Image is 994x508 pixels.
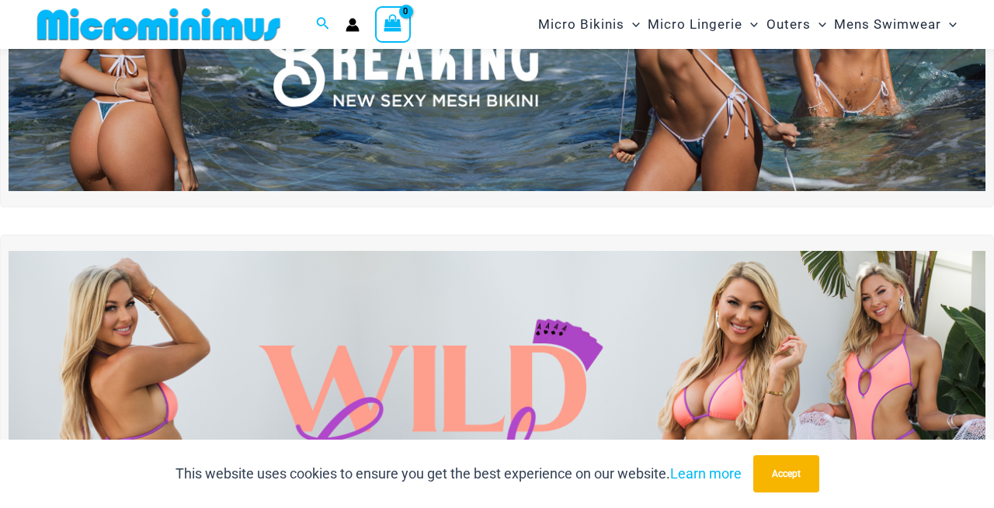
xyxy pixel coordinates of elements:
[670,465,742,482] a: Learn more
[316,15,330,34] a: Search icon link
[811,5,826,44] span: Menu Toggle
[648,5,742,44] span: Micro Lingerie
[31,7,287,42] img: MM SHOP LOGO FLAT
[534,5,644,44] a: Micro BikinisMenu ToggleMenu Toggle
[532,2,963,47] nav: Site Navigation
[644,5,762,44] a: Micro LingerieMenu ToggleMenu Toggle
[624,5,640,44] span: Menu Toggle
[176,462,742,485] p: This website uses cookies to ensure you get the best experience on our website.
[763,5,830,44] a: OutersMenu ToggleMenu Toggle
[742,5,758,44] span: Menu Toggle
[766,5,811,44] span: Outers
[830,5,961,44] a: Mens SwimwearMenu ToggleMenu Toggle
[375,6,411,42] a: View Shopping Cart, empty
[834,5,941,44] span: Mens Swimwear
[941,5,957,44] span: Menu Toggle
[538,5,624,44] span: Micro Bikinis
[346,18,360,32] a: Account icon link
[753,455,819,492] button: Accept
